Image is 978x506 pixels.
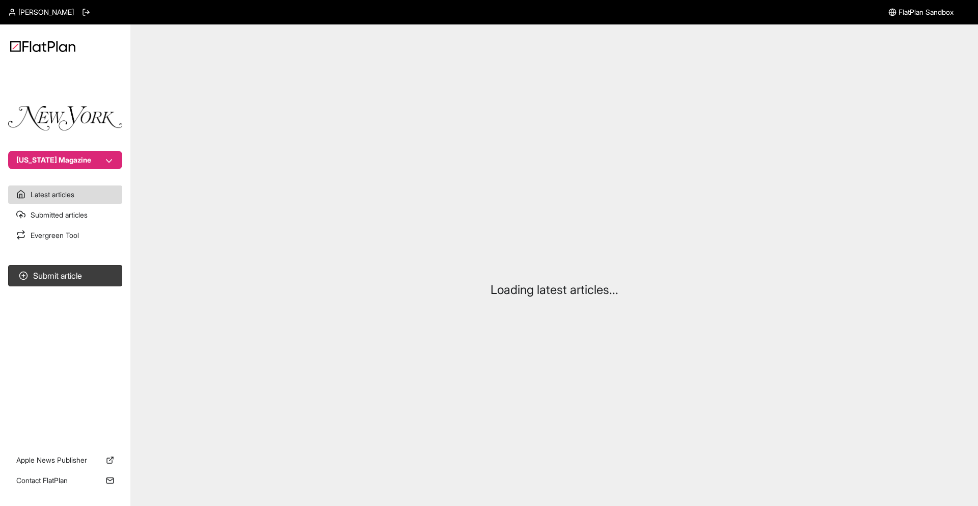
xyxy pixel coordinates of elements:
img: Publication Logo [8,106,122,130]
a: Submitted articles [8,206,122,224]
button: [US_STATE] Magazine [8,151,122,169]
a: Apple News Publisher [8,451,122,469]
a: Contact FlatPlan [8,471,122,490]
a: Evergreen Tool [8,226,122,245]
p: Loading latest articles... [491,282,618,298]
button: Submit article [8,265,122,286]
span: [PERSON_NAME] [18,7,74,17]
a: Latest articles [8,185,122,204]
img: Logo [10,41,75,52]
span: FlatPlan Sandbox [899,7,954,17]
a: [PERSON_NAME] [8,7,74,17]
